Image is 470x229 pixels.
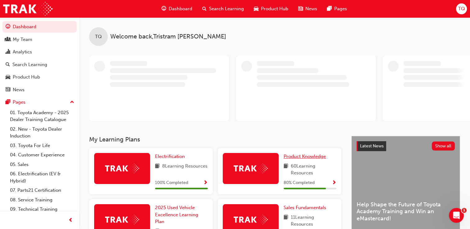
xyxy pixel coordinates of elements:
span: search-icon [6,62,10,68]
span: Product Knowledge [284,154,326,159]
span: people-icon [6,37,10,43]
span: Product Hub [261,5,288,12]
a: Sales Fundamentals [284,204,329,211]
span: Sales Fundamentals [284,205,326,210]
a: guage-iconDashboard [157,2,197,15]
iframe: Intercom live chat [449,208,464,223]
span: Help Shape the Future of Toyota Academy Training and Win an eMastercard! [357,201,455,222]
div: Search Learning [12,61,47,68]
span: news-icon [6,87,10,93]
span: 2025 Used Vehicle Excellence Learning Plan [155,205,198,224]
button: DashboardMy TeamAnalyticsSearch LearningProduct HubNews [2,20,77,97]
a: 06. Electrification (EV & Hybrid) [7,169,77,186]
span: Electrification [155,154,185,159]
a: search-iconSearch Learning [197,2,249,15]
div: Analytics [13,48,32,56]
span: guage-icon [6,24,10,30]
span: news-icon [298,5,303,13]
span: Dashboard [169,5,192,12]
img: Trak [234,164,268,173]
span: Latest News [360,143,384,149]
a: 05. Sales [7,160,77,169]
span: guage-icon [162,5,166,13]
img: Trak [234,215,268,224]
span: prev-icon [68,217,73,224]
a: 02. New - Toyota Dealer Induction [7,124,77,141]
button: Pages [2,97,77,108]
button: Show all [432,141,455,150]
a: Product Hub [2,71,77,83]
span: 8 Learning Resources [162,163,208,170]
a: pages-iconPages [322,2,352,15]
img: Trak [105,164,139,173]
span: up-icon [70,98,74,106]
a: Latest NewsShow all [357,141,455,151]
img: Trak [105,215,139,224]
span: search-icon [202,5,207,13]
span: pages-icon [6,100,10,105]
span: TQ [458,5,465,12]
span: News [305,5,317,12]
span: book-icon [284,163,288,177]
a: 08. Service Training [7,195,77,205]
a: 01. Toyota Academy - 2025 Dealer Training Catalogue [7,108,77,124]
span: 11 Learning Resources [291,214,336,228]
a: 07. Parts21 Certification [7,186,77,195]
img: Trak [3,2,52,16]
span: Pages [334,5,347,12]
span: book-icon [155,163,160,170]
div: News [13,86,25,93]
span: pages-icon [327,5,332,13]
h3: My Learning Plans [89,136,341,143]
span: chart-icon [6,49,10,55]
span: Show Progress [203,180,208,186]
span: book-icon [284,214,288,228]
a: car-iconProduct Hub [249,2,293,15]
button: Show Progress [332,179,336,187]
span: Show Progress [332,180,336,186]
a: Dashboard [2,21,77,33]
span: 100 % Completed [155,179,188,186]
span: 60 Learning Resources [291,163,336,177]
div: Product Hub [13,74,40,81]
span: TQ [95,33,102,40]
a: Electrification [155,153,187,160]
span: Search Learning [209,5,244,12]
a: Analytics [2,46,77,58]
a: 09. Technical Training [7,204,77,214]
span: car-icon [254,5,258,13]
a: Search Learning [2,59,77,70]
a: My Team [2,34,77,45]
button: Show Progress [203,179,208,187]
a: News [2,84,77,96]
button: TQ [456,3,467,14]
span: Welcome back , Tristram [PERSON_NAME] [110,33,226,40]
a: 2025 Used Vehicle Excellence Learning Plan [155,204,208,225]
div: Pages [13,99,25,106]
a: 03. Toyota For Life [7,141,77,150]
span: 80 % Completed [284,179,315,186]
span: 1 [462,208,467,213]
a: Product Knowledge [284,153,328,160]
a: 04. Customer Experience [7,150,77,160]
a: news-iconNews [293,2,322,15]
span: car-icon [6,74,10,80]
div: My Team [13,36,32,43]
